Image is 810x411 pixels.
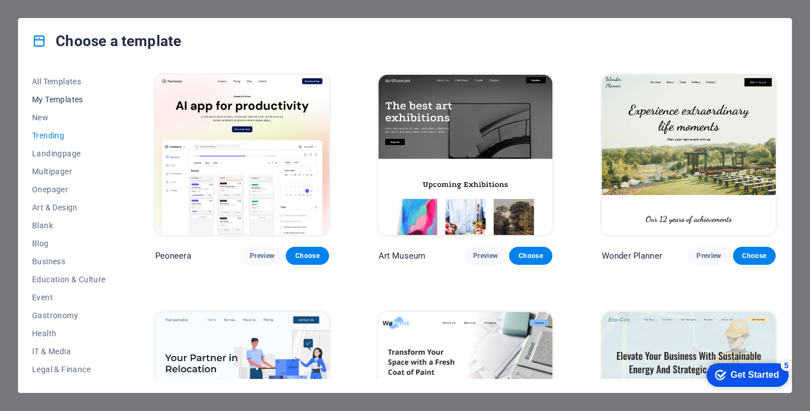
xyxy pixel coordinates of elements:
button: Blog [32,234,106,252]
span: Choose [742,251,767,260]
span: Event [32,293,106,302]
span: Business [32,257,106,266]
img: Art Museum [379,75,552,235]
span: Trending [32,131,106,140]
img: Peoneera [155,75,329,235]
button: Choose [286,247,328,265]
button: Preview [464,247,507,265]
button: Non-Profit [32,378,106,396]
div: 5 [83,2,94,13]
button: Choose [733,247,776,265]
span: Gastronomy [32,311,106,320]
button: Preview [241,247,283,265]
span: Education & Culture [32,275,106,284]
span: Preview [250,251,274,260]
span: Preview [696,251,721,260]
button: Art & Design [32,198,106,216]
button: All Templates [32,73,106,91]
span: Health [32,329,106,338]
span: Art & Design [32,203,106,212]
img: Wonder Planner [602,75,776,235]
button: Multipager [32,162,106,180]
button: My Templates [32,91,106,109]
button: Legal & Finance [32,360,106,378]
button: Gastronomy [32,306,106,324]
span: Choose [295,251,319,260]
span: IT & Media [32,347,106,356]
button: Onepager [32,180,106,198]
button: Preview [687,247,730,265]
button: Event [32,288,106,306]
span: Blank [32,221,106,230]
span: My Templates [32,95,106,104]
div: Get Started [33,12,82,22]
button: Business [32,252,106,270]
span: Choose [518,251,543,260]
button: New [32,109,106,127]
h4: Choose a template [32,32,181,50]
span: Preview [473,251,498,260]
div: Get Started 5 items remaining, 0% complete [9,6,91,29]
button: Education & Culture [32,270,106,288]
span: All Templates [32,77,106,86]
p: Peoneera [155,250,191,261]
span: Legal & Finance [32,365,106,374]
button: Landingpage [32,144,106,162]
button: Blank [32,216,106,234]
span: Onepager [32,185,106,194]
span: Blog [32,239,106,248]
p: Art Museum [379,250,425,261]
span: Multipager [32,167,106,176]
button: Trending [32,127,106,144]
p: Wonder Planner [602,250,662,261]
span: New [32,113,106,122]
button: Choose [509,247,552,265]
span: Landingpage [32,149,106,158]
button: IT & Media [32,342,106,360]
button: Health [32,324,106,342]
